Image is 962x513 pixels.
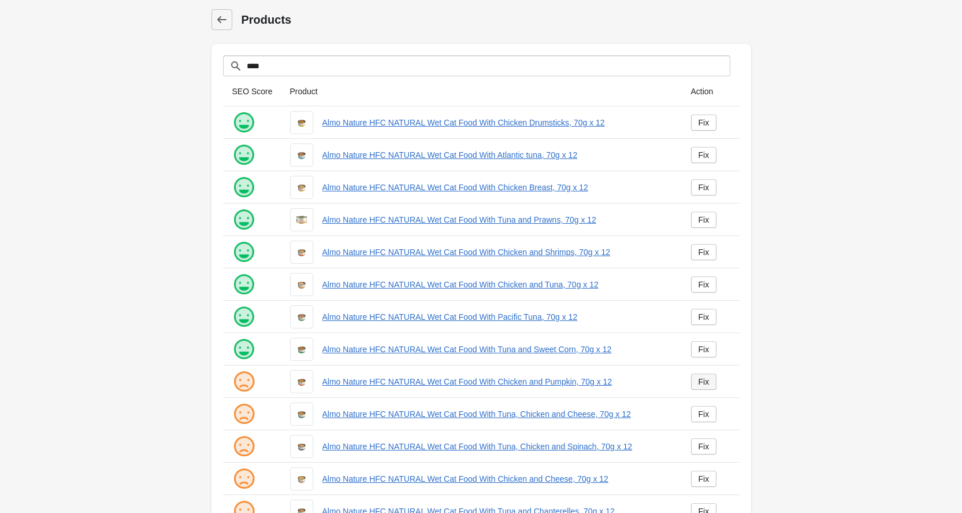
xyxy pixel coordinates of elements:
a: Almo Nature HFC NATURAL Wet Cat Food With Chicken and Shrimps, 70g x 12 [322,246,673,258]
div: Fix [699,248,710,257]
a: Fix [691,147,717,163]
a: Almo Nature HFC NATURAL Wet Cat Food With Atlantic tuna, 70g x 12 [322,149,673,161]
a: Fix [691,471,717,487]
img: sad.png [232,370,255,393]
a: Fix [691,276,717,293]
a: Almo Nature HFC NATURAL Wet Cat Food With Chicken Drumsticks, 70g x 12 [322,117,673,128]
img: happy.png [232,305,255,329]
h1: Products [242,12,751,28]
a: Fix [691,438,717,455]
th: Action [682,76,740,106]
a: Fix [691,341,717,357]
a: Almo Nature HFC NATURAL Wet Cat Food With Tuna and Prawns, 70g x 12 [322,214,673,226]
a: Almo Nature HFC NATURAL Wet Cat Food With Tuna, Chicken and Spinach, 70g x 12 [322,441,673,452]
img: sad.png [232,435,255,458]
a: Fix [691,309,717,325]
a: Fix [691,115,717,131]
a: Fix [691,179,717,195]
th: Product [281,76,682,106]
a: Almo Nature HFC NATURAL Wet Cat Food With Chicken and Pumpkin, 70g x 12 [322,376,673,387]
a: Fix [691,244,717,260]
a: Fix [691,212,717,228]
div: Fix [699,215,710,224]
div: Fix [699,345,710,354]
img: sad.png [232,467,255,490]
div: Fix [699,280,710,289]
a: Almo Nature HFC NATURAL Wet Cat Food With Chicken Breast, 70g x 12 [322,182,673,193]
div: Fix [699,312,710,322]
img: happy.png [232,208,255,231]
a: Almo Nature HFC NATURAL Wet Cat Food With Tuna and Sweet Corn, 70g x 12 [322,344,673,355]
div: Fix [699,150,710,160]
div: Fix [699,118,710,127]
img: happy.png [232,241,255,264]
th: SEO Score [223,76,281,106]
img: happy.png [232,338,255,361]
a: Almo Nature HFC NATURAL Wet Cat Food With Pacific Tuna, 70g x 12 [322,311,673,323]
div: Fix [699,474,710,484]
div: Fix [699,409,710,419]
img: happy.png [232,111,255,134]
a: Almo Nature HFC NATURAL Wet Cat Food With Chicken and Cheese, 70g x 12 [322,473,673,485]
img: sad.png [232,403,255,426]
a: Almo Nature HFC NATURAL Wet Cat Food With Tuna, Chicken and Cheese, 70g x 12 [322,408,673,420]
div: Fix [699,377,710,386]
a: Fix [691,406,717,422]
img: happy.png [232,273,255,296]
img: happy.png [232,143,255,167]
img: happy.png [232,176,255,199]
div: Fix [699,183,710,192]
div: Fix [699,442,710,451]
a: Fix [691,374,717,390]
a: Almo Nature HFC NATURAL Wet Cat Food With Chicken and Tuna, 70g x 12 [322,279,673,290]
